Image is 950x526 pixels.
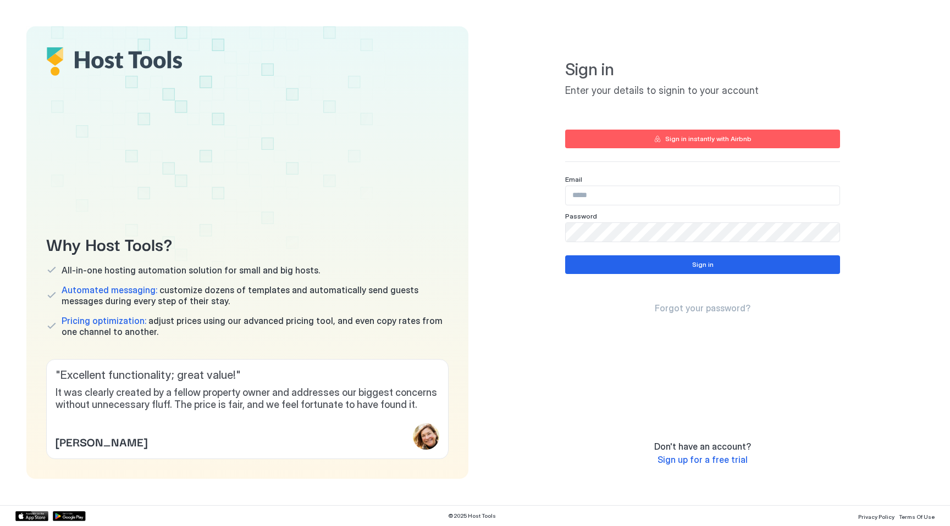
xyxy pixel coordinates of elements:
span: " Excellent functionality; great value! " [56,368,439,382]
span: Sign in [565,59,840,80]
span: Sign up for a free trial [658,454,748,465]
input: Input Field [566,186,839,205]
span: Don't have an account? [654,441,751,452]
span: All-in-one hosting automation solution for small and big hosts. [62,265,320,276]
span: Password [565,212,597,220]
span: Automated messaging: [62,284,157,295]
span: © 2025 Host Tools [448,512,496,519]
input: Input Field [566,223,839,242]
a: Sign up for a free trial [658,454,748,466]
button: Sign in instantly with Airbnb [565,130,840,148]
a: Google Play Store [53,511,86,521]
a: App Store [15,511,48,521]
a: Forgot your password? [655,303,750,314]
button: Sign in [565,255,840,274]
span: Privacy Policy [858,513,894,520]
div: Sign in instantly with Airbnb [665,134,752,144]
span: Enter your details to signin to your account [565,85,840,97]
span: customize dozens of templates and automatically send guests messages during every step of their s... [62,284,449,306]
a: Privacy Policy [858,510,894,522]
span: Why Host Tools? [46,231,449,256]
div: Sign in [692,260,714,270]
div: profile [413,423,439,450]
span: Email [565,175,582,183]
span: It was clearly created by a fellow property owner and addresses our biggest concerns without unne... [56,387,439,411]
span: Terms Of Use [899,513,935,520]
span: Pricing optimization: [62,315,146,326]
span: adjust prices using our advanced pricing tool, and even copy rates from one channel to another. [62,315,449,337]
a: Terms Of Use [899,510,935,522]
span: [PERSON_NAME] [56,433,147,450]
